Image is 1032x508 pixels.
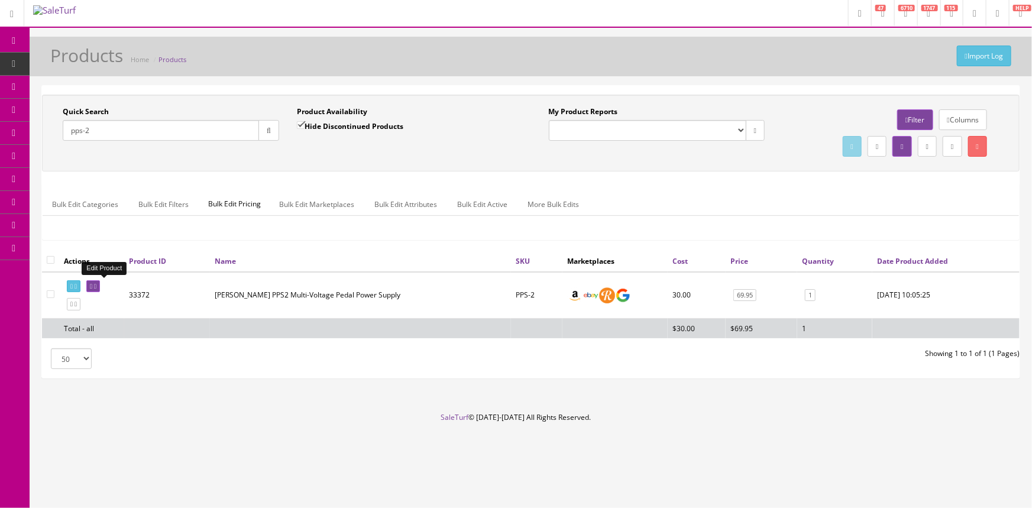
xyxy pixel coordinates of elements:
[730,256,748,266] a: Price
[131,55,149,64] a: Home
[63,120,259,141] input: Search
[129,193,198,216] a: Bulk Edit Filters
[872,272,1020,319] td: 2023-03-10 10:05:25
[448,193,517,216] a: Bulk Edit Active
[599,287,615,303] img: reverb
[562,250,668,271] th: Marketplaces
[802,256,834,266] a: Quantity
[805,289,816,302] a: 1
[129,256,166,266] a: Product ID
[672,256,688,266] a: Cost
[921,5,938,11] span: 1747
[1013,5,1031,11] span: HELP
[898,5,915,11] span: 6710
[297,121,305,129] input: Hide Discontinued Products
[583,287,599,303] img: ebay
[875,5,886,11] span: 47
[270,193,364,216] a: Bulk Edit Marketplaces
[797,318,872,338] td: 1
[897,109,933,130] a: Filter
[59,250,124,271] th: Actions
[567,287,583,303] img: amazon
[82,262,127,274] div: Edit Product
[365,193,447,216] a: Bulk Edit Attributes
[615,287,631,303] img: google_shopping
[668,272,726,319] td: 30.00
[516,256,530,266] a: SKU
[199,193,270,215] span: Bulk Edit Pricing
[43,193,128,216] a: Bulk Edit Categories
[944,5,958,11] span: 115
[939,109,987,130] a: Columns
[215,256,236,266] a: Name
[668,318,726,338] td: $30.00
[511,272,562,319] td: PPS-2
[518,193,588,216] a: More Bulk Edits
[726,318,797,338] td: $69.95
[63,106,109,117] label: Quick Search
[957,46,1011,66] a: Import Log
[210,272,512,319] td: Randall PPS2 Multi-Voltage Pedal Power Supply
[59,318,124,338] td: Total - all
[733,289,756,302] a: 69.95
[50,46,123,65] h1: Products
[877,256,948,266] a: Date Product Added
[124,272,210,319] td: 33372
[297,120,403,132] label: Hide Discontinued Products
[297,106,367,117] label: Product Availability
[441,412,469,422] a: SaleTurf
[549,106,618,117] label: My Product Reports
[33,5,104,15] img: SaleTurf
[531,348,1029,359] div: Showing 1 to 1 of 1 (1 Pages)
[158,55,186,64] a: Products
